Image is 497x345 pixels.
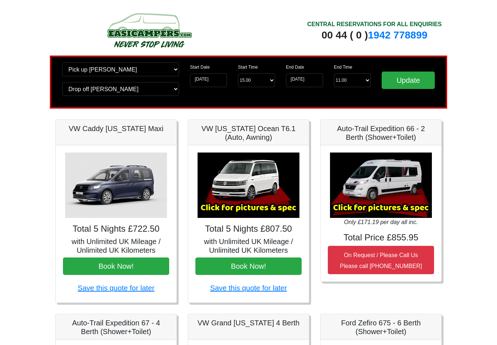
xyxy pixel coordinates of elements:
[328,246,434,274] button: On Request / Please Call UsPlease call [PHONE_NUMBER]
[344,219,418,225] i: Only £171.19 per day all inc.
[80,10,218,50] img: campers-checkout-logo.png
[195,124,302,142] h5: VW [US_STATE] Ocean T6.1 (Auto, Awning)
[195,318,302,327] h5: VW Grand [US_STATE] 4 Berth
[195,237,302,255] h5: with Unlimited UK Mileage / Unlimited UK Kilometers
[63,237,169,255] h5: with Unlimited UK Mileage / Unlimited UK Kilometers
[286,73,323,87] input: Return Date
[307,20,442,29] div: CENTRAL RESERVATIONS FOR ALL ENQUIRIES
[190,64,210,70] label: Start Date
[330,153,432,218] img: Auto-Trail Expedition 66 - 2 Berth (Shower+Toilet)
[63,124,169,133] h5: VW Caddy [US_STATE] Maxi
[368,29,428,41] a: 1942 778899
[328,232,434,243] h4: Total Price £855.95
[63,224,169,234] h4: Total 5 Nights £722.50
[195,224,302,234] h4: Total 5 Nights £807.50
[340,252,422,269] small: On Request / Please Call Us Please call [PHONE_NUMBER]
[238,64,258,70] label: Start Time
[190,73,227,87] input: Start Date
[198,153,299,218] img: VW California Ocean T6.1 (Auto, Awning)
[77,284,154,292] a: Save this quote for later
[307,29,442,42] div: 00 44 ( 0 )
[334,64,353,70] label: End Time
[65,153,167,218] img: VW Caddy California Maxi
[195,257,302,275] button: Book Now!
[382,72,435,89] input: Update
[63,257,169,275] button: Book Now!
[328,318,434,336] h5: Ford Zefiro 675 - 6 Berth (Shower+Toilet)
[63,318,169,336] h5: Auto-Trail Expedition 67 - 4 Berth (Shower+Toilet)
[210,284,287,292] a: Save this quote for later
[286,64,304,70] label: End Date
[328,124,434,142] h5: Auto-Trail Expedition 66 - 2 Berth (Shower+Toilet)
